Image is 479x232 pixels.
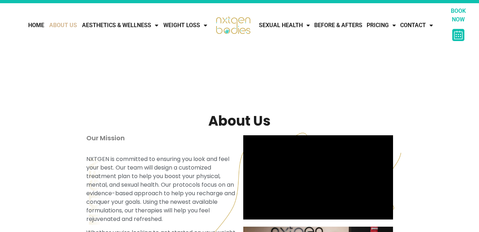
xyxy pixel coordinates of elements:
[243,135,393,220] iframe: March 13, 2024
[4,18,210,32] nav: Menu
[80,18,161,32] a: AESTHETICS & WELLNESS
[444,7,472,24] p: BOOK NOW
[47,18,80,32] a: About Us
[86,155,236,223] p: NXTGEN is committed to ensuring you look and feel your best. Our team will design a customized tr...
[86,134,236,142] p: Our Mission
[257,18,312,32] a: Sexual Health
[398,18,435,32] a: CONTACT
[312,18,365,32] a: Before & Afters
[26,18,47,32] a: Home
[257,18,444,32] nav: Menu
[365,18,398,32] a: Pricing
[83,111,397,130] h2: About Us
[161,18,210,32] a: WEIGHT LOSS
